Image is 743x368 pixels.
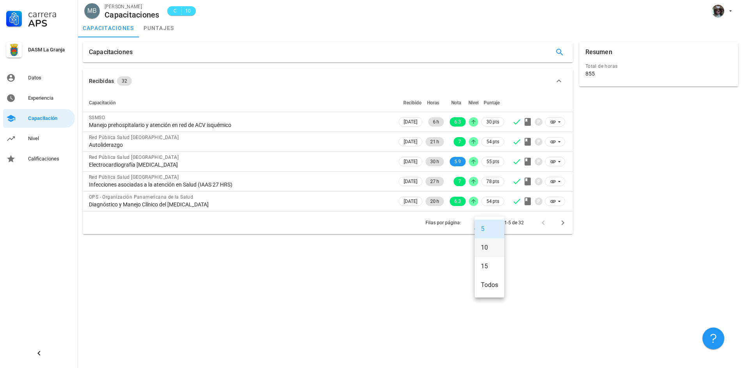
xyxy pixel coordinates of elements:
[3,109,75,128] a: Capacitación
[28,95,72,101] div: Experiencia
[468,100,479,106] span: Nivel
[467,93,480,112] th: Nivel
[445,93,467,112] th: Nota
[484,100,500,106] span: Puntaje
[458,137,461,146] span: 7
[89,161,391,168] div: Electrocardiografía [MEDICAL_DATA]
[556,216,570,230] button: Página siguiente
[454,157,461,166] span: 5.9
[105,11,160,19] div: Capacitaciones
[28,115,72,121] div: Capacitación
[486,118,499,126] span: 30 pts
[424,93,445,112] th: Horas
[504,219,524,226] div: 1-5 de 32
[172,7,178,15] span: C
[474,219,477,226] div: 5
[89,42,133,62] div: Capacitaciones
[84,3,100,19] div: avatar
[481,244,498,251] div: 10
[458,177,461,186] span: 7
[481,225,498,232] div: 5
[28,156,72,162] div: Calificaciones
[89,121,391,129] div: Manejo prehospitalario y atención en red de ACV isquémico
[28,47,72,53] div: DASM La Granja
[83,69,573,93] button: Recibidas 32
[404,177,417,186] span: [DATE]
[89,201,391,208] div: Diagnóstico y Manejo Clínico del [MEDICAL_DATA]
[89,155,179,160] span: Red Pública Salud [GEOGRAPHIC_DATA]
[481,262,498,270] div: 15
[486,138,499,146] span: 54 pts
[397,93,424,112] th: Recibido
[404,157,417,166] span: [DATE]
[122,76,127,86] span: 32
[87,3,97,19] span: MB
[78,19,139,37] a: capacitaciones
[712,5,724,17] div: avatar
[3,89,75,107] a: Experiencia
[83,93,397,112] th: Capacitación
[430,177,439,186] span: 27 h
[585,70,595,77] div: 855
[404,118,417,126] span: [DATE]
[481,281,498,289] div: Todos
[3,150,75,168] a: Calificaciones
[185,7,191,15] span: 10
[403,100,422,106] span: Recibido
[28,9,72,19] div: Carrera
[454,197,461,206] span: 6.3
[486,178,499,185] span: 78 pts
[451,100,461,106] span: Nota
[404,197,417,206] span: [DATE]
[89,100,116,106] span: Capacitación
[454,117,461,127] span: 6.3
[404,137,417,146] span: [DATE]
[89,141,391,148] div: Autoliderazgo
[486,197,499,205] span: 54 pts
[486,158,499,166] span: 55 pts
[28,75,72,81] div: Datos
[433,117,439,127] span: 6 h
[28,19,72,28] div: APS
[89,194,193,200] span: OPS - Organización Panamericana de la Salud
[89,115,105,120] span: SSMSO
[28,136,72,142] div: Nivel
[89,135,179,140] span: Red Pública Salud [GEOGRAPHIC_DATA]
[89,77,114,85] div: Recibidas
[480,93,506,112] th: Puntaje
[3,129,75,148] a: Nivel
[585,62,732,70] div: Total de horas
[89,174,179,180] span: Red Pública Salud [GEOGRAPHIC_DATA]
[426,211,489,234] div: Filas por página:
[430,137,439,146] span: 21 h
[105,3,160,11] div: [PERSON_NAME]
[430,197,439,206] span: 20 h
[89,181,391,188] div: Infecciones asociadas a la atención en Salud (IAAS 27 HRS)
[3,69,75,87] a: Datos
[585,42,612,62] div: Resumen
[430,157,439,166] span: 30 h
[474,217,489,229] div: 5Filas por página:
[139,19,179,37] a: puntajes
[427,100,439,106] span: Horas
